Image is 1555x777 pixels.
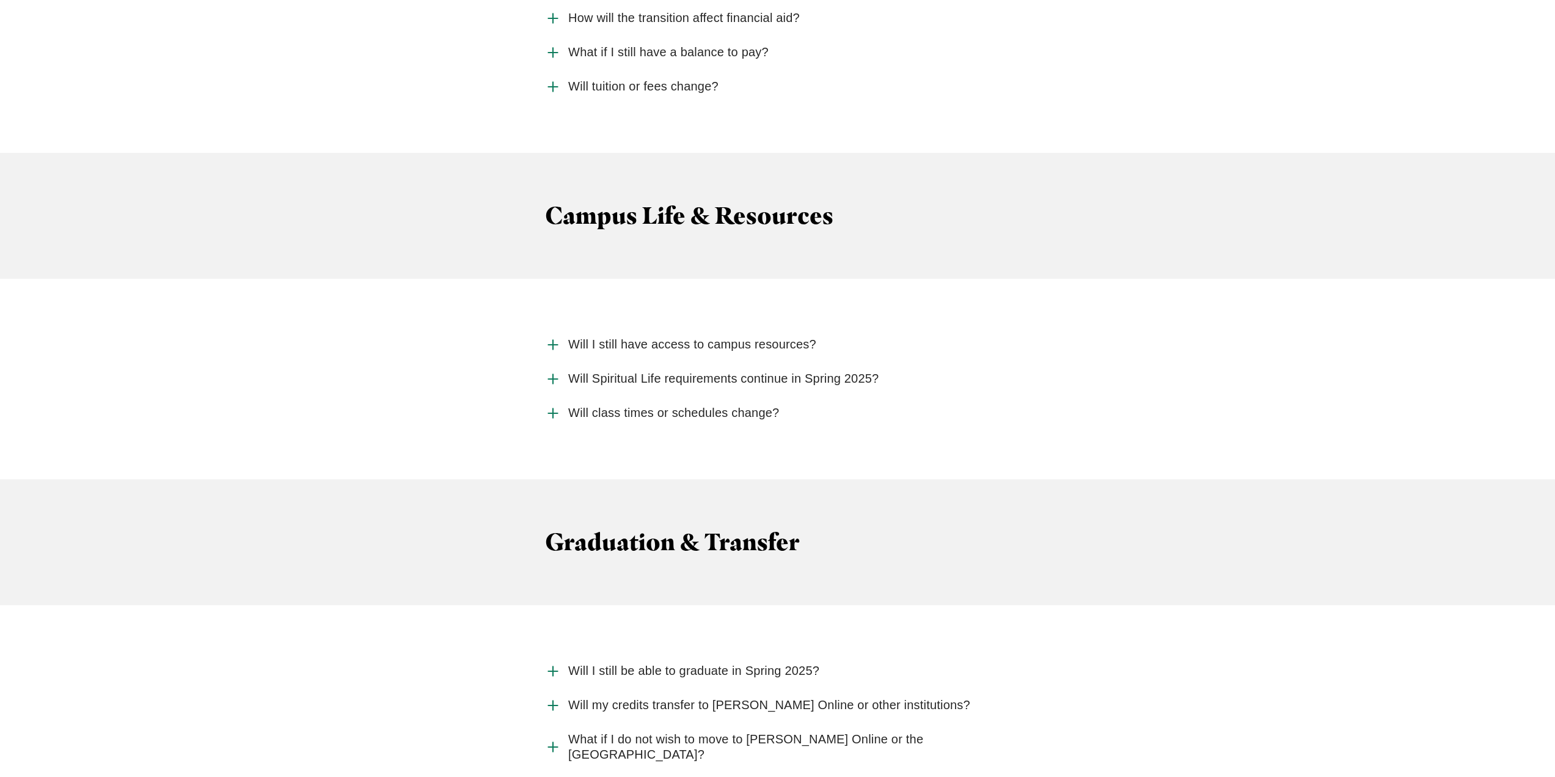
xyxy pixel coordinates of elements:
span: Will Spiritual Life requirements continue in Spring 2025? [568,371,879,386]
span: What if I do not wish to move to [PERSON_NAME] Online or the [GEOGRAPHIC_DATA]? [568,732,1010,762]
span: How will the transition affect financial aid? [568,10,800,26]
span: Will I still have access to campus resources? [568,337,816,352]
h3: Graduation & Transfer [545,528,1010,556]
span: Will class times or schedules change? [568,405,779,421]
span: What if I still have a balance to pay? [568,45,769,60]
span: Will I still be able to graduate in Spring 2025? [568,663,819,679]
h3: Campus Life & Resources [545,202,1010,230]
span: Will tuition or fees change? [568,79,719,94]
span: Will my credits transfer to [PERSON_NAME] Online or other institutions? [568,698,970,713]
